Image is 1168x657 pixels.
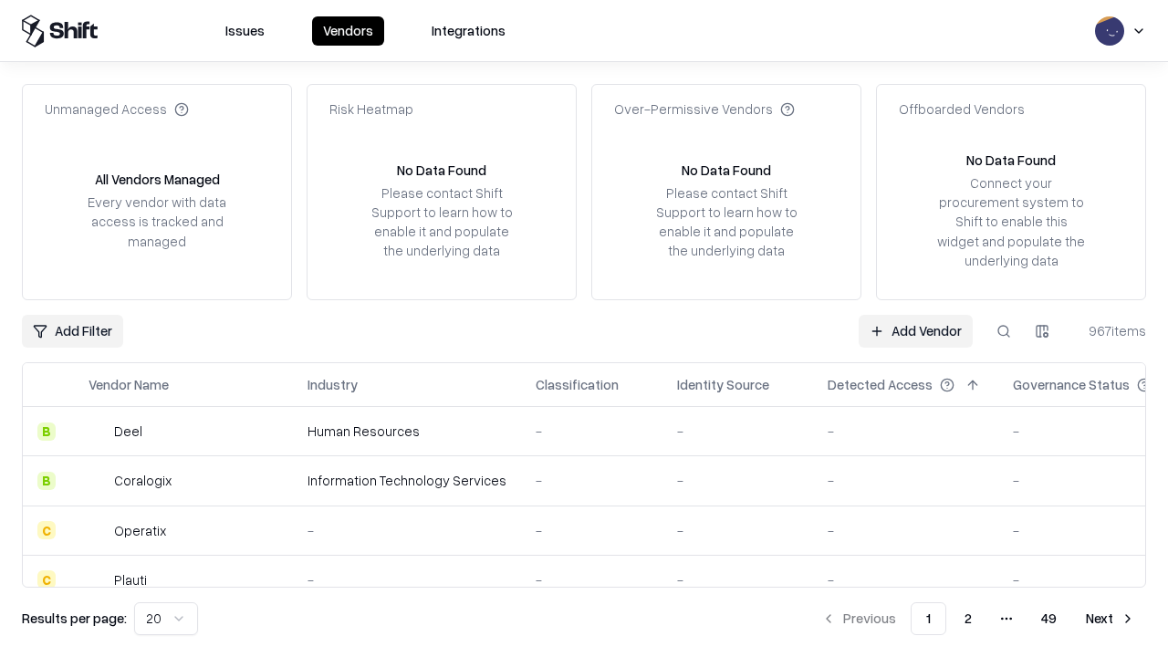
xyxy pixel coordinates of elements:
[651,183,802,261] div: Please contact Shift Support to learn how to enable it and populate the underlying data
[899,99,1025,119] div: Offboarded Vendors
[828,375,933,394] div: Detected Access
[89,472,107,490] img: Coralogix
[536,570,648,589] div: -
[89,375,169,394] div: Vendor Name
[329,99,413,119] div: Risk Heatmap
[37,472,56,490] div: B
[114,521,166,540] div: Operatix
[366,183,517,261] div: Please contact Shift Support to learn how to enable it and populate the underlying data
[421,16,516,46] button: Integrations
[536,422,648,441] div: -
[312,16,384,46] button: Vendors
[214,16,276,46] button: Issues
[37,521,56,539] div: C
[677,521,798,540] div: -
[536,375,619,394] div: Classification
[682,161,771,180] div: No Data Found
[828,521,984,540] div: -
[37,422,56,441] div: B
[308,570,506,589] div: -
[828,422,984,441] div: -
[828,570,984,589] div: -
[89,422,107,441] img: Deel
[935,173,1087,270] div: Connect your procurement system to Shift to enable this widget and populate the underlying data
[89,521,107,539] img: Operatix
[859,315,973,348] a: Add Vendor
[45,99,189,119] div: Unmanaged Access
[536,521,648,540] div: -
[22,315,123,348] button: Add Filter
[677,422,798,441] div: -
[1075,602,1146,635] button: Next
[397,161,486,180] div: No Data Found
[89,570,107,589] img: Plauti
[950,602,986,635] button: 2
[677,570,798,589] div: -
[1027,602,1071,635] button: 49
[1073,321,1146,340] div: 967 items
[114,422,142,441] div: Deel
[677,375,769,394] div: Identity Source
[828,471,984,490] div: -
[677,471,798,490] div: -
[536,471,648,490] div: -
[114,471,172,490] div: Coralogix
[308,422,506,441] div: Human Resources
[1013,375,1130,394] div: Governance Status
[810,602,1146,635] nav: pagination
[37,570,56,589] div: C
[966,151,1056,170] div: No Data Found
[308,471,506,490] div: Information Technology Services
[81,193,233,250] div: Every vendor with data access is tracked and managed
[22,609,127,628] p: Results per page:
[95,170,220,189] div: All Vendors Managed
[308,375,358,394] div: Industry
[114,570,147,589] div: Plauti
[911,602,946,635] button: 1
[614,99,795,119] div: Over-Permissive Vendors
[308,521,506,540] div: -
